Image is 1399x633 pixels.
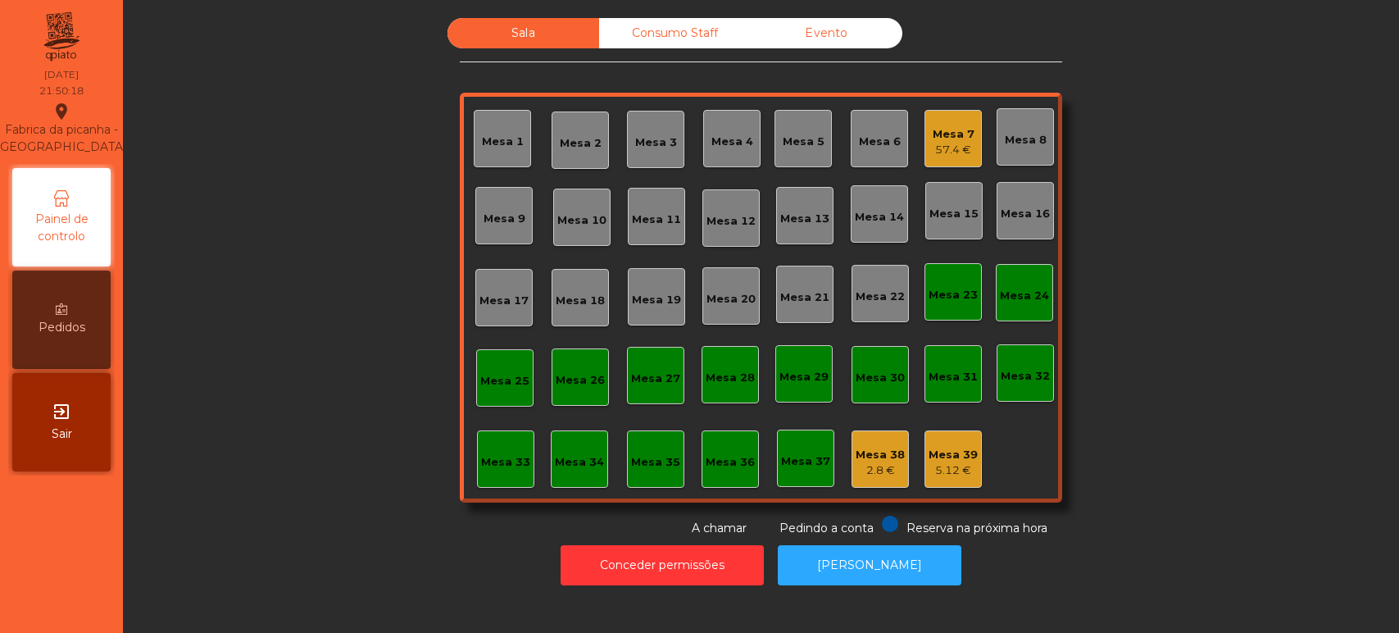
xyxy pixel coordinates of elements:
[779,369,829,385] div: Mesa 29
[856,289,905,305] div: Mesa 22
[706,370,755,386] div: Mesa 28
[933,142,974,158] div: 57.4 €
[929,287,978,303] div: Mesa 23
[929,447,978,463] div: Mesa 39
[779,521,874,535] span: Pedindo a conta
[706,291,756,307] div: Mesa 20
[479,293,529,309] div: Mesa 17
[41,8,81,66] img: qpiato
[706,213,756,230] div: Mesa 12
[635,134,677,151] div: Mesa 3
[447,18,599,48] div: Sala
[599,18,751,48] div: Consumo Staff
[631,371,680,387] div: Mesa 27
[711,134,753,150] div: Mesa 4
[1005,132,1047,148] div: Mesa 8
[484,211,525,227] div: Mesa 9
[780,211,829,227] div: Mesa 13
[16,211,107,245] span: Painel de controlo
[481,454,530,471] div: Mesa 33
[560,135,602,152] div: Mesa 2
[52,102,71,121] i: location_on
[781,453,830,470] div: Mesa 37
[856,447,905,463] div: Mesa 38
[706,454,755,471] div: Mesa 36
[39,84,84,98] div: 21:50:18
[692,521,747,535] span: A chamar
[52,426,72,443] span: Sair
[556,372,605,389] div: Mesa 26
[557,212,606,229] div: Mesa 10
[1001,368,1050,385] div: Mesa 32
[856,462,905,479] div: 2.8 €
[632,292,681,308] div: Mesa 19
[933,126,974,143] div: Mesa 7
[929,462,978,479] div: 5.12 €
[556,293,605,309] div: Mesa 18
[561,545,764,585] button: Conceder permissões
[555,454,604,471] div: Mesa 34
[859,134,901,150] div: Mesa 6
[856,370,905,386] div: Mesa 30
[855,209,904,225] div: Mesa 14
[482,134,524,150] div: Mesa 1
[1001,206,1050,222] div: Mesa 16
[783,134,824,150] div: Mesa 5
[929,369,978,385] div: Mesa 31
[906,521,1047,535] span: Reserva na próxima hora
[480,373,529,389] div: Mesa 25
[632,212,681,228] div: Mesa 11
[39,319,85,336] span: Pedidos
[929,206,979,222] div: Mesa 15
[778,545,961,585] button: [PERSON_NAME]
[780,289,829,306] div: Mesa 21
[44,67,79,82] div: [DATE]
[631,454,680,471] div: Mesa 35
[1000,288,1049,304] div: Mesa 24
[751,18,902,48] div: Evento
[52,402,71,421] i: exit_to_app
